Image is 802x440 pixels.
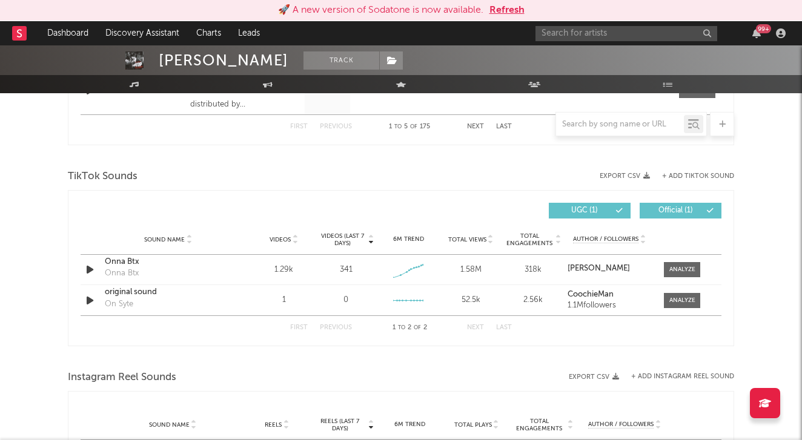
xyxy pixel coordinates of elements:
div: 341 [340,264,353,276]
a: Onna Btx [105,256,231,268]
a: original sound [105,286,231,298]
input: Search by song name or URL [556,120,684,130]
button: Previous [320,324,352,331]
div: On Syte [105,298,133,310]
span: of [414,325,421,330]
span: Reels [265,421,282,429]
button: 99+ [752,28,761,38]
div: 99 + [756,24,771,33]
div: 1.1M followers [568,301,652,310]
span: Videos [270,236,291,243]
div: 0 [343,294,348,306]
button: Export CSV [569,373,619,381]
div: 2.56k [505,294,562,306]
strong: CoochieMan [568,291,614,298]
div: 6M Trend [380,235,437,244]
button: Official(1) [640,203,721,218]
span: TikTok Sounds [68,169,138,184]
a: Charts [188,21,230,45]
span: Official ( 1 ) [648,207,703,214]
button: + Add TikTok Sound [650,173,734,180]
button: UGC(1) [549,203,631,218]
div: + Add Instagram Reel Sound [619,373,734,380]
input: Search for artists [535,26,717,41]
span: to [398,325,405,330]
div: 6M Trend [380,420,440,429]
div: 1.58M [443,264,499,276]
span: Total Engagements [513,418,566,432]
div: Onna Btx [105,268,139,280]
a: [PERSON_NAME] [568,264,652,273]
button: Last [496,324,512,331]
span: Instagram Reel Sounds [68,370,176,385]
div: [PERSON_NAME] [159,51,288,70]
button: Export CSV [600,172,650,180]
button: Refresh [489,3,525,18]
div: 🚀 A new version of Sodatone is now available. [278,3,483,18]
div: 1.29k [256,264,312,276]
div: 1 2 2 [376,321,443,335]
div: 1 [256,294,312,306]
a: Leads [230,21,268,45]
span: UGC ( 1 ) [557,207,612,214]
span: Total Views [448,236,486,243]
span: Sound Name [149,421,190,429]
span: Total Engagements [505,232,554,247]
a: CoochieMan [568,291,652,299]
button: Track [303,51,379,70]
button: + Add Instagram Reel Sound [631,373,734,380]
span: Reels (last 7 days) [313,418,366,432]
a: Discovery Assistant [97,21,188,45]
strong: [PERSON_NAME] [568,264,630,272]
button: + Add TikTok Sound [662,173,734,180]
button: Next [467,324,484,331]
div: 318k [505,264,562,276]
div: 52.5k [443,294,499,306]
button: First [290,324,308,331]
a: Dashboard [39,21,97,45]
span: Author / Followers [588,421,654,429]
span: Total Plays [454,421,492,429]
span: Sound Name [144,236,185,243]
span: Videos (last 7 days) [318,232,367,247]
span: Author / Followers [573,235,638,243]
